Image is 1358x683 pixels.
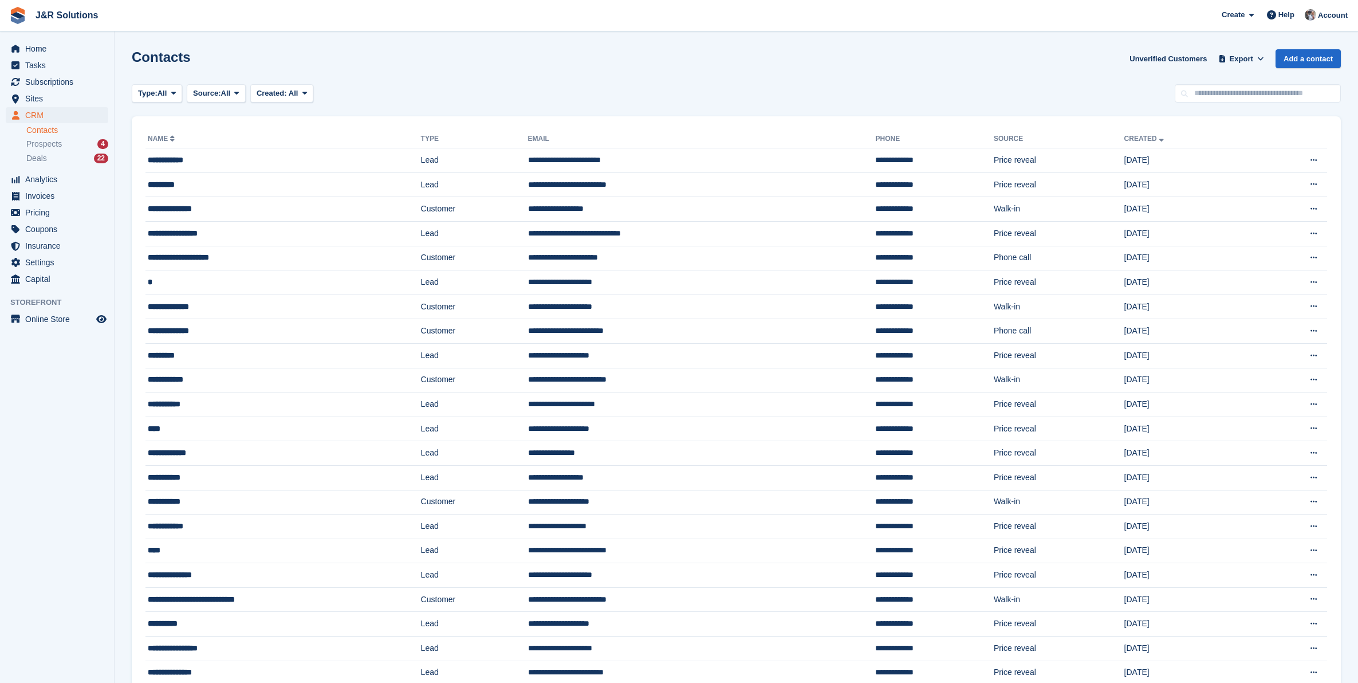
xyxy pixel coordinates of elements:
[994,563,1124,588] td: Price reveal
[138,88,158,99] span: Type:
[421,343,528,368] td: Lead
[1124,343,1253,368] td: [DATE]
[6,41,108,57] a: menu
[994,343,1124,368] td: Price reveal
[1124,563,1253,588] td: [DATE]
[994,130,1124,148] th: Source
[1124,612,1253,637] td: [DATE]
[421,319,528,344] td: Customer
[25,205,94,221] span: Pricing
[994,246,1124,270] td: Phone call
[187,84,246,103] button: Source: All
[6,254,108,270] a: menu
[26,152,108,164] a: Deals 22
[421,441,528,466] td: Lead
[421,637,528,661] td: Lead
[31,6,103,25] a: J&R Solutions
[421,368,528,392] td: Customer
[1124,221,1253,246] td: [DATE]
[6,107,108,123] a: menu
[994,587,1124,612] td: Walk-in
[994,417,1124,441] td: Price reveal
[6,171,108,187] a: menu
[1124,197,1253,222] td: [DATE]
[1216,49,1266,68] button: Export
[25,271,94,287] span: Capital
[1276,49,1341,68] a: Add a contact
[25,254,94,270] span: Settings
[528,130,876,148] th: Email
[1124,270,1253,295] td: [DATE]
[994,392,1124,417] td: Price reveal
[994,197,1124,222] td: Walk-in
[994,515,1124,539] td: Price reveal
[1124,637,1253,661] td: [DATE]
[1124,135,1166,143] a: Created
[25,238,94,254] span: Insurance
[6,91,108,107] a: menu
[994,172,1124,197] td: Price reveal
[421,490,528,515] td: Customer
[994,490,1124,515] td: Walk-in
[1124,172,1253,197] td: [DATE]
[97,139,108,149] div: 4
[158,88,167,99] span: All
[1278,9,1294,21] span: Help
[421,539,528,563] td: Lead
[1222,9,1245,21] span: Create
[6,205,108,221] a: menu
[421,221,528,246] td: Lead
[1124,319,1253,344] td: [DATE]
[1124,295,1253,319] td: [DATE]
[6,238,108,254] a: menu
[421,392,528,417] td: Lead
[6,57,108,73] a: menu
[25,311,94,327] span: Online Store
[994,465,1124,490] td: Price reveal
[1124,148,1253,173] td: [DATE]
[421,148,528,173] td: Lead
[95,312,108,326] a: Preview store
[94,154,108,163] div: 22
[26,138,108,150] a: Prospects 4
[6,221,108,237] a: menu
[1124,368,1253,392] td: [DATE]
[1124,392,1253,417] td: [DATE]
[994,441,1124,466] td: Price reveal
[994,368,1124,392] td: Walk-in
[994,612,1124,637] td: Price reveal
[132,84,182,103] button: Type: All
[994,539,1124,563] td: Price reveal
[26,139,62,150] span: Prospects
[421,246,528,270] td: Customer
[1124,465,1253,490] td: [DATE]
[1230,53,1253,65] span: Export
[994,319,1124,344] td: Phone call
[1124,246,1253,270] td: [DATE]
[1124,417,1253,441] td: [DATE]
[421,465,528,490] td: Lead
[221,88,231,99] span: All
[1124,539,1253,563] td: [DATE]
[193,88,221,99] span: Source:
[6,271,108,287] a: menu
[421,130,528,148] th: Type
[25,188,94,204] span: Invoices
[25,107,94,123] span: CRM
[421,515,528,539] td: Lead
[421,563,528,588] td: Lead
[421,172,528,197] td: Lead
[1305,9,1316,21] img: Steve Revell
[132,49,191,65] h1: Contacts
[6,188,108,204] a: menu
[10,297,114,308] span: Storefront
[1124,441,1253,466] td: [DATE]
[994,295,1124,319] td: Walk-in
[25,57,94,73] span: Tasks
[1124,490,1253,515] td: [DATE]
[875,130,993,148] th: Phone
[421,270,528,295] td: Lead
[994,148,1124,173] td: Price reveal
[1124,587,1253,612] td: [DATE]
[421,587,528,612] td: Customer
